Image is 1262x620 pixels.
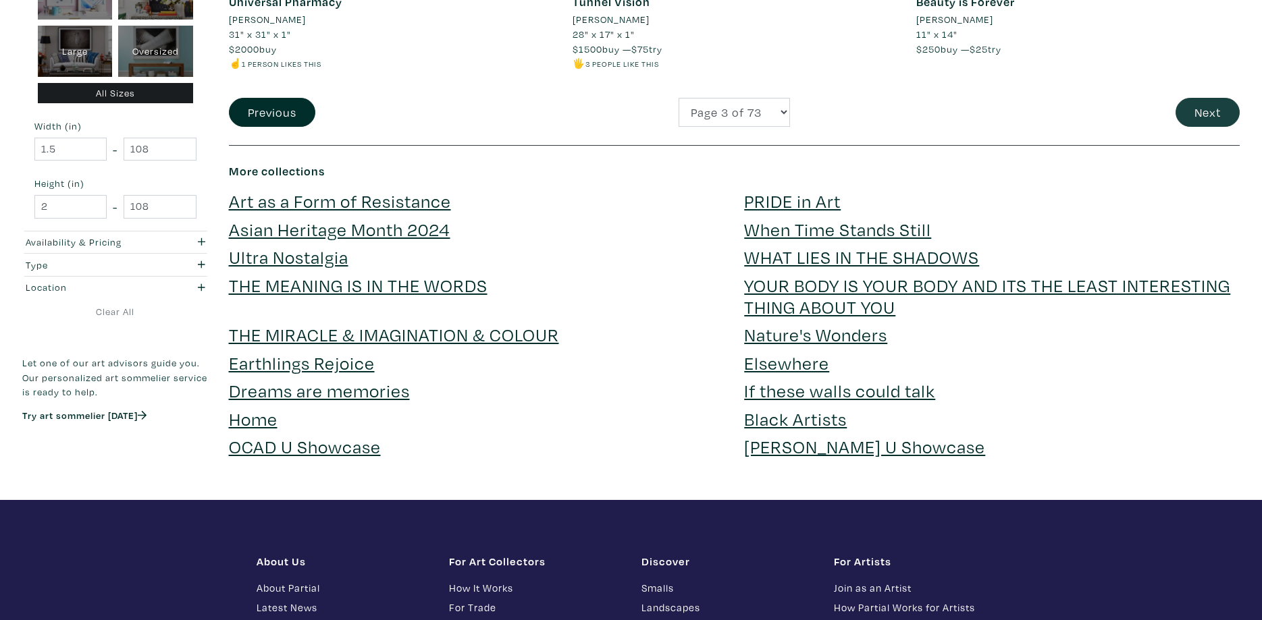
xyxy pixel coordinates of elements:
[573,12,896,27] a: [PERSON_NAME]
[26,235,155,250] div: Availability & Pricing
[229,98,315,127] button: Previous
[744,189,841,213] a: PRIDE in Art
[257,580,429,596] a: About Partial
[573,43,662,55] span: buy — try
[744,351,829,374] a: Elsewhere
[834,555,1006,568] h1: For Artists
[242,59,321,69] small: 1 person likes this
[229,12,552,27] a: [PERSON_NAME]
[26,257,155,272] div: Type
[641,580,814,596] a: Smalls
[229,56,552,71] li: ☝️
[229,217,450,241] a: Asian Heritage Month 2024
[834,600,1006,615] a: How Partial Works for Artists
[229,12,306,27] li: [PERSON_NAME]
[22,435,209,463] iframe: Customer reviews powered by Trustpilot
[573,56,896,71] li: 🖐️
[744,378,935,402] a: If these walls could talk
[449,580,621,596] a: How It Works
[229,322,559,346] a: THE MIRACLE & IMAGINATION & COLOUR
[229,407,278,430] a: Home
[229,164,1240,179] h6: More collections
[229,245,348,269] a: Ultra Nostalgia
[834,580,1006,596] a: Join as an Artist
[22,276,209,298] button: Location
[22,231,209,253] button: Availability & Pricing
[631,43,649,55] span: $75
[449,555,621,568] h1: For Art Collectors
[26,280,155,295] div: Location
[744,434,985,458] a: [PERSON_NAME] U Showcase
[34,121,196,131] small: Width (in)
[229,273,488,297] a: THE MEANING IS IN THE WORDS
[113,197,117,215] span: -
[916,28,957,40] span: 11" x 14"
[449,600,621,615] a: For Trade
[573,43,602,55] span: $1500
[573,28,635,40] span: 28" x 17" x 1"
[229,434,381,458] a: OCAD U Showcase
[744,407,847,430] a: Black Artists
[641,555,814,568] h1: Discover
[585,59,659,69] small: 3 people like this
[229,28,291,40] span: 31" x 31" x 1"
[257,600,429,615] a: Latest News
[916,12,1240,27] a: [PERSON_NAME]
[916,43,1001,55] span: buy — try
[22,254,209,276] button: Type
[118,26,193,77] div: Oversized
[229,189,451,213] a: Art as a Form of Resistance
[229,378,410,402] a: Dreams are memories
[641,600,814,615] a: Landscapes
[744,322,887,346] a: Nature's Wonders
[22,408,147,421] a: Try art sommelier [DATE]
[257,555,429,568] h1: About Us
[229,351,375,374] a: Earthlings Rejoice
[113,140,117,158] span: -
[573,12,650,27] li: [PERSON_NAME]
[744,217,931,241] a: When Time Stands Still
[744,245,979,269] a: WHAT LIES IN THE SHADOWS
[229,43,277,55] span: buy
[916,43,941,55] span: $250
[34,179,196,188] small: Height (in)
[22,355,209,399] p: Let one of our art advisors guide you. Our personalized art sommelier service is ready to help.
[229,43,259,55] span: $2000
[22,304,209,319] a: Clear All
[970,43,988,55] span: $25
[1176,98,1240,127] button: Next
[744,273,1230,318] a: YOUR BODY IS YOUR BODY AND ITS THE LEAST INTERESTING THING ABOUT YOU
[916,12,993,27] li: [PERSON_NAME]
[38,26,113,77] div: Large
[38,82,194,103] div: All Sizes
